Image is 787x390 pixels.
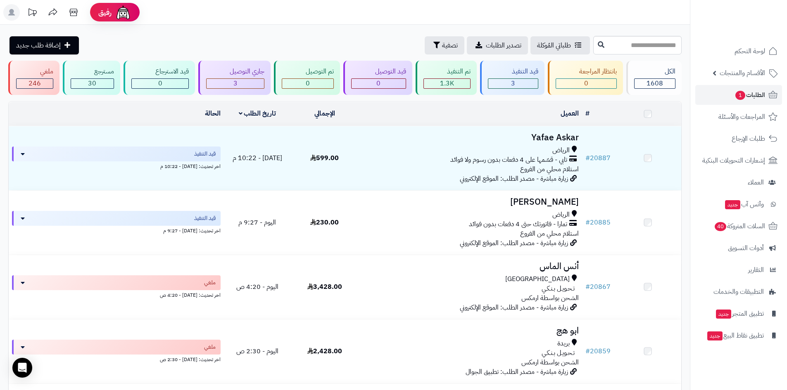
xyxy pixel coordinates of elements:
[520,229,579,239] span: استلام محلي من الفروع
[115,4,131,21] img: ai-face.png
[423,67,471,76] div: تم التنفيذ
[361,326,579,336] h3: ابو هج
[585,282,611,292] a: #20867
[731,23,779,40] img: logo-2.png
[131,67,189,76] div: قيد الاسترجاع
[546,61,625,95] a: بانتظار المراجعة 0
[352,79,406,88] div: 0
[158,78,162,88] span: 0
[376,78,380,88] span: 0
[282,67,334,76] div: تم التوصيل
[647,78,663,88] span: 1608
[542,284,575,293] span: تـحـويـل بـنـكـي
[29,78,41,88] span: 246
[530,36,590,54] a: طلباتي المُوكلة
[556,79,617,88] div: 0
[634,67,675,76] div: الكل
[505,274,570,284] span: [GEOGRAPHIC_DATA]
[584,78,588,88] span: 0
[361,133,579,142] h3: Yafae Askar
[511,78,515,88] span: 3
[695,107,782,127] a: المراجعات والأسئلة
[469,220,567,229] span: تمارا - فاتورتك حتى 4 دفعات بدون فوائد
[478,61,546,95] a: قيد التنفيذ 3
[735,45,765,57] span: لوحة التحكم
[460,174,568,184] span: زيارة مباشرة - مصدر الطلب: الموقع الإلكتروني
[488,79,538,88] div: 3
[306,78,310,88] span: 0
[561,109,579,118] a: العميل
[728,242,764,254] span: أدوات التسويق
[542,348,575,358] span: تـحـويـل بـنـكـي
[702,155,765,166] span: إشعارات التحويلات البنكية
[695,304,782,324] a: تطبيق المتجرجديد
[425,36,464,54] button: تصفية
[695,151,782,170] a: إشعارات التحويلات البنكية
[488,67,538,76] div: قيد التنفيذ
[424,79,471,88] div: 1326
[715,308,764,319] span: تطبيق المتجر
[748,264,764,276] span: التقارير
[17,79,53,88] div: 246
[521,357,579,367] span: الشحن بواسطة ارمكس
[486,40,521,50] span: تصدير الطلبات
[585,109,590,118] a: #
[132,79,188,88] div: 0
[695,326,782,345] a: تطبيق نقاط البيعجديد
[88,78,96,88] span: 30
[204,343,216,351] span: ملغي
[585,217,611,227] a: #20885
[307,282,342,292] span: 3,428.00
[537,40,571,50] span: طلباتي المُوكلة
[695,129,782,149] a: طلبات الإرجاع
[236,282,278,292] span: اليوم - 4:20 ص
[236,346,278,356] span: اليوم - 2:30 ص
[351,67,406,76] div: قيد التوصيل
[748,177,764,188] span: العملاء
[585,346,611,356] a: #20859
[552,210,570,220] span: الرياض
[16,40,61,50] span: إضافة طلب جديد
[716,310,731,319] span: جديد
[122,61,197,95] a: قيد الاسترجاع 0
[342,61,414,95] a: قيد التوصيل 0
[520,164,579,174] span: استلام محلي من الفروع
[556,67,617,76] div: بانتظار المراجعة
[585,153,611,163] a: #20887
[466,367,568,377] span: زيارة مباشرة - مصدر الطلب: تطبيق الجوال
[695,41,782,61] a: لوحة التحكم
[307,346,342,356] span: 2,428.00
[714,220,765,232] span: السلات المتروكة
[735,91,745,100] span: 1
[361,197,579,207] h3: [PERSON_NAME]
[442,40,458,50] span: تصفية
[61,61,122,95] a: مسترجع 30
[695,282,782,302] a: التطبيقات والخدمات
[71,67,114,76] div: مسترجع
[414,61,479,95] a: تم التنفيذ 1.3K
[7,61,61,95] a: ملغي 246
[314,109,335,118] a: الإجمالي
[238,217,276,227] span: اليوم - 9:27 م
[361,262,579,271] h3: أنس الماس
[205,109,221,118] a: الحالة
[233,78,238,88] span: 3
[207,79,264,88] div: 3
[713,286,764,298] span: التطبيقات والخدمات
[440,78,454,88] span: 1.3K
[557,339,570,348] span: بريدة
[715,222,726,231] span: 40
[71,79,114,88] div: 30
[720,67,765,79] span: الأقسام والمنتجات
[695,216,782,236] a: السلات المتروكة40
[12,226,221,234] div: اخر تحديث: [DATE] - 9:27 م
[707,331,723,340] span: جديد
[585,346,590,356] span: #
[460,303,568,312] span: زيارة مباشرة - مصدر الطلب: الموقع الإلكتروني
[552,146,570,155] span: الرياض
[206,67,265,76] div: جاري التوصيل
[695,173,782,192] a: العملاء
[467,36,528,54] a: تصدير الطلبات
[310,217,339,227] span: 230.00
[725,200,740,209] span: جديد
